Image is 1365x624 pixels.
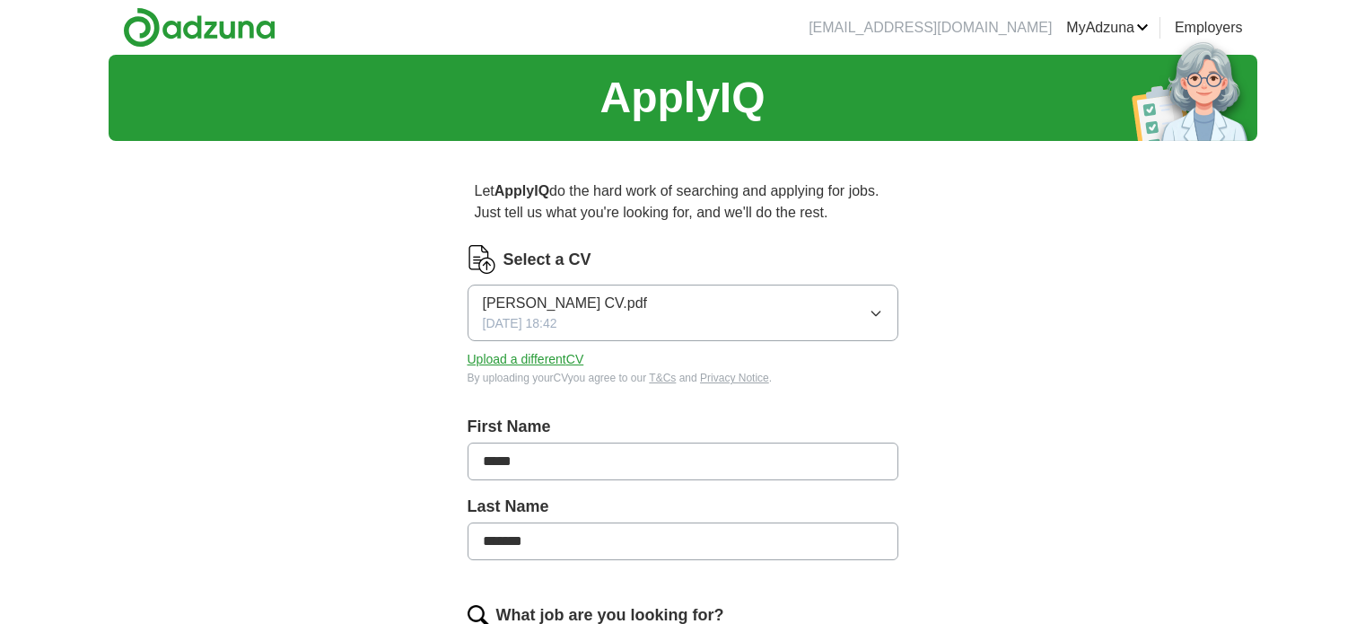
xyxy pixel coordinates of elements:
[700,372,769,384] a: Privacy Notice
[494,183,549,198] strong: ApplyIQ
[1175,17,1243,39] a: Employers
[1066,17,1149,39] a: MyAdzuna
[468,370,898,386] div: By uploading your CV you agree to our and .
[483,293,647,314] span: [PERSON_NAME] CV.pdf
[468,350,584,369] button: Upload a differentCV
[468,415,898,439] label: First Name
[599,66,765,130] h1: ApplyIQ
[468,245,496,274] img: CV Icon
[468,285,898,341] button: [PERSON_NAME] CV.pdf[DATE] 18:42
[649,372,676,384] a: T&Cs
[809,17,1052,39] li: [EMAIL_ADDRESS][DOMAIN_NAME]
[468,495,898,519] label: Last Name
[503,248,591,272] label: Select a CV
[468,173,898,231] p: Let do the hard work of searching and applying for jobs. Just tell us what you're looking for, an...
[123,7,276,48] img: Adzuna logo
[483,314,557,333] span: [DATE] 18:42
